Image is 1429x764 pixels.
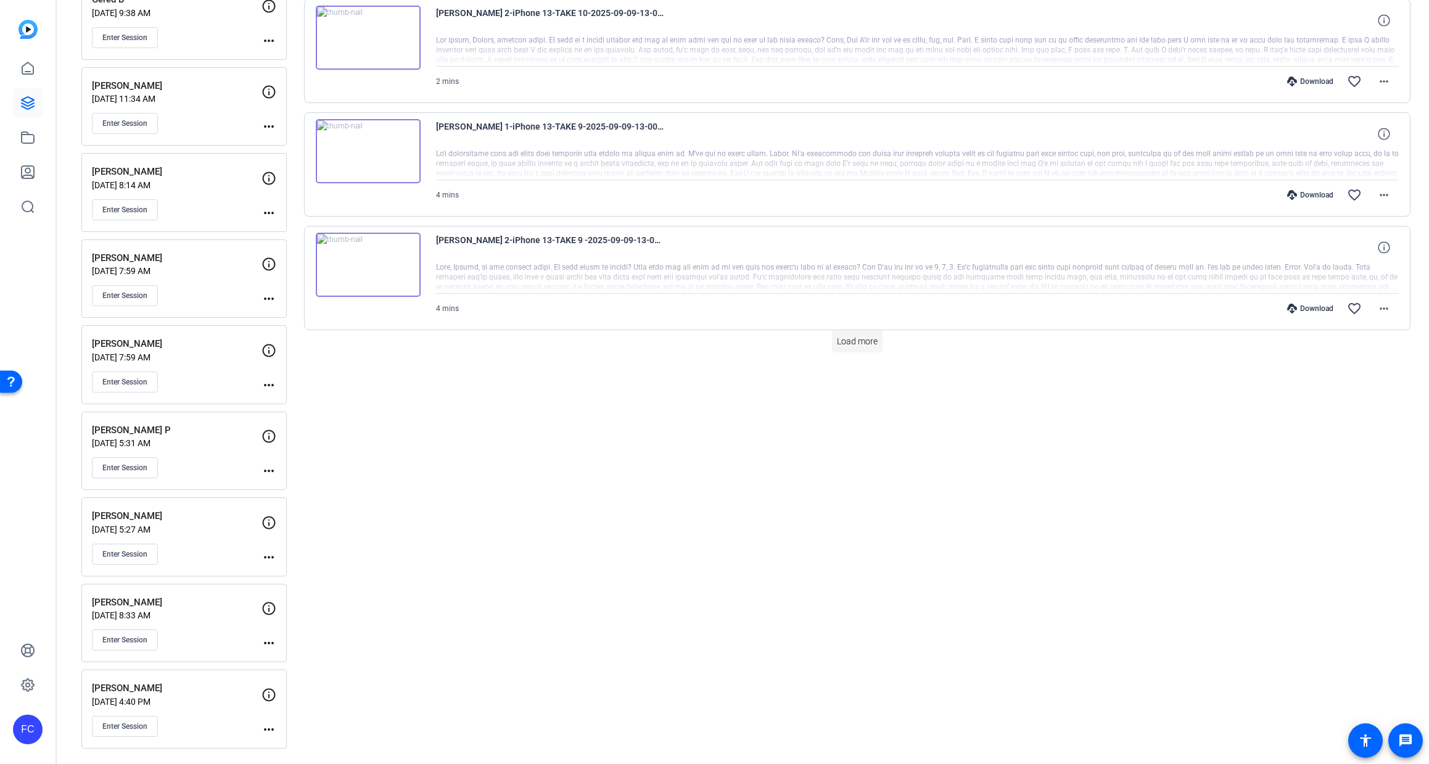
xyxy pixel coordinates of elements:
button: Enter Session [92,27,158,48]
span: Load more [837,335,878,348]
mat-icon: favorite_border [1347,301,1362,316]
p: [PERSON_NAME] [92,596,262,610]
p: [PERSON_NAME] [92,165,262,179]
button: Enter Session [92,199,158,220]
button: Enter Session [92,716,158,737]
mat-icon: favorite_border [1347,74,1362,89]
p: [DATE] 11:34 AM [92,94,262,104]
button: Load more [832,330,883,352]
p: [PERSON_NAME] [92,509,262,523]
button: Enter Session [92,544,158,565]
span: Enter Session [102,205,147,215]
button: Enter Session [92,285,158,306]
img: thumb-nail [316,119,421,183]
mat-icon: more_horiz [262,33,276,48]
span: 4 mins [436,304,459,313]
button: Enter Session [92,629,158,650]
span: [PERSON_NAME] 2-iPhone 13-TAKE 9 -2025-09-09-13-00-10-166-0 [436,233,664,262]
span: Enter Session [102,549,147,559]
span: 4 mins [436,191,459,199]
p: [PERSON_NAME] [92,251,262,265]
span: [PERSON_NAME] 2-iPhone 13-TAKE 10-2025-09-09-13-08-57-773-0 [436,6,664,35]
span: Enter Session [102,291,147,301]
p: [PERSON_NAME] [92,337,262,351]
span: Enter Session [102,377,147,387]
p: [DATE] 5:31 AM [92,438,262,448]
div: Download [1281,77,1340,86]
mat-icon: more_horiz [1377,301,1391,316]
span: Enter Session [102,33,147,43]
mat-icon: favorite_border [1347,188,1362,202]
mat-icon: more_horiz [262,378,276,392]
span: Enter Session [102,635,147,645]
p: [DATE] 7:59 AM [92,266,262,276]
span: Enter Session [102,721,147,731]
span: Enter Session [102,118,147,128]
img: thumb-nail [316,6,421,70]
span: 2 mins [436,77,459,86]
mat-icon: more_horiz [1377,74,1391,89]
mat-icon: message [1398,733,1413,748]
p: [PERSON_NAME] P [92,423,262,438]
p: [DATE] 8:33 AM [92,610,262,620]
p: [PERSON_NAME] [92,79,262,93]
p: [DATE] 5:27 AM [92,525,262,534]
span: Enter Session [102,463,147,473]
mat-icon: more_horiz [262,722,276,737]
mat-icon: more_horiz [262,550,276,565]
span: [PERSON_NAME] 1-iPhone 13-TAKE 9-2025-09-09-13-00-10-166-1 [436,119,664,149]
mat-icon: more_horiz [262,463,276,478]
img: thumb-nail [316,233,421,297]
p: [PERSON_NAME] [92,681,262,695]
p: [DATE] 9:38 AM [92,8,262,18]
mat-icon: more_horiz [262,206,276,220]
button: Enter Session [92,113,158,134]
p: [DATE] 7:59 AM [92,352,262,362]
mat-icon: more_horiz [262,636,276,650]
mat-icon: more_horiz [262,291,276,306]
p: [DATE] 4:40 PM [92,697,262,707]
img: blue-gradient.svg [19,20,38,39]
mat-icon: more_horiz [262,119,276,134]
div: Download [1281,304,1340,313]
div: Download [1281,190,1340,200]
button: Enter Session [92,457,158,478]
button: Enter Session [92,372,158,392]
mat-icon: accessibility [1358,733,1373,748]
p: [DATE] 8:14 AM [92,180,262,190]
mat-icon: more_horiz [1377,188,1391,202]
div: FC [13,715,43,744]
